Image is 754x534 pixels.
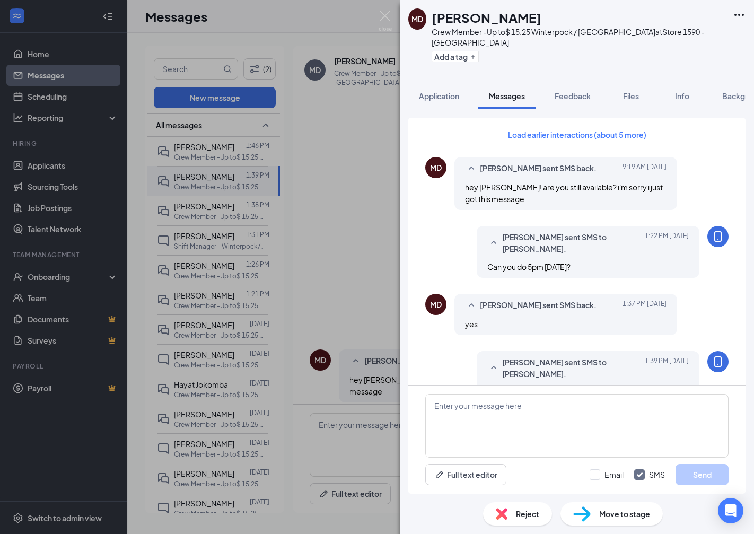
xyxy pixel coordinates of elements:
[430,162,442,173] div: MD
[712,230,724,243] svg: MobileSms
[419,91,459,101] span: Application
[676,464,729,485] button: Send
[555,91,591,101] span: Feedback
[502,231,641,255] span: [PERSON_NAME] sent SMS to [PERSON_NAME].
[502,356,641,380] span: [PERSON_NAME] sent SMS to [PERSON_NAME].
[465,319,478,329] span: yes
[675,91,689,101] span: Info
[434,469,445,480] svg: Pen
[465,162,478,175] svg: SmallChevronUp
[465,182,663,204] span: hey [PERSON_NAME]! are you still available? i'm sorry i just got this message
[599,508,650,520] span: Move to stage
[487,362,500,374] svg: SmallChevronUp
[432,8,541,27] h1: [PERSON_NAME]
[425,464,506,485] button: Full text editorPen
[623,299,667,312] span: [DATE] 1:37 PM
[645,356,689,380] span: [DATE] 1:39 PM
[489,91,525,101] span: Messages
[733,8,746,21] svg: Ellipses
[480,299,597,312] span: [PERSON_NAME] sent SMS back.
[480,162,597,175] span: [PERSON_NAME] sent SMS back.
[623,162,667,175] span: [DATE] 9:19 AM
[516,508,539,520] span: Reject
[712,355,724,368] svg: MobileSms
[470,54,476,60] svg: Plus
[499,126,655,143] button: Load earlier interactions (about 5 more)
[718,498,743,523] div: Open Intercom Messenger
[432,51,479,62] button: PlusAdd a tag
[411,14,423,24] div: MD
[487,262,571,272] span: Can you do 5pm [DATE]?
[432,27,727,48] div: Crew Member -Up to$ 15.25 Winterpock / [GEOGRAPHIC_DATA] at Store 1590 - [GEOGRAPHIC_DATA]
[430,299,442,310] div: MD
[487,237,500,249] svg: SmallChevronUp
[645,231,689,255] span: [DATE] 1:22 PM
[623,91,639,101] span: Files
[465,299,478,312] svg: SmallChevronUp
